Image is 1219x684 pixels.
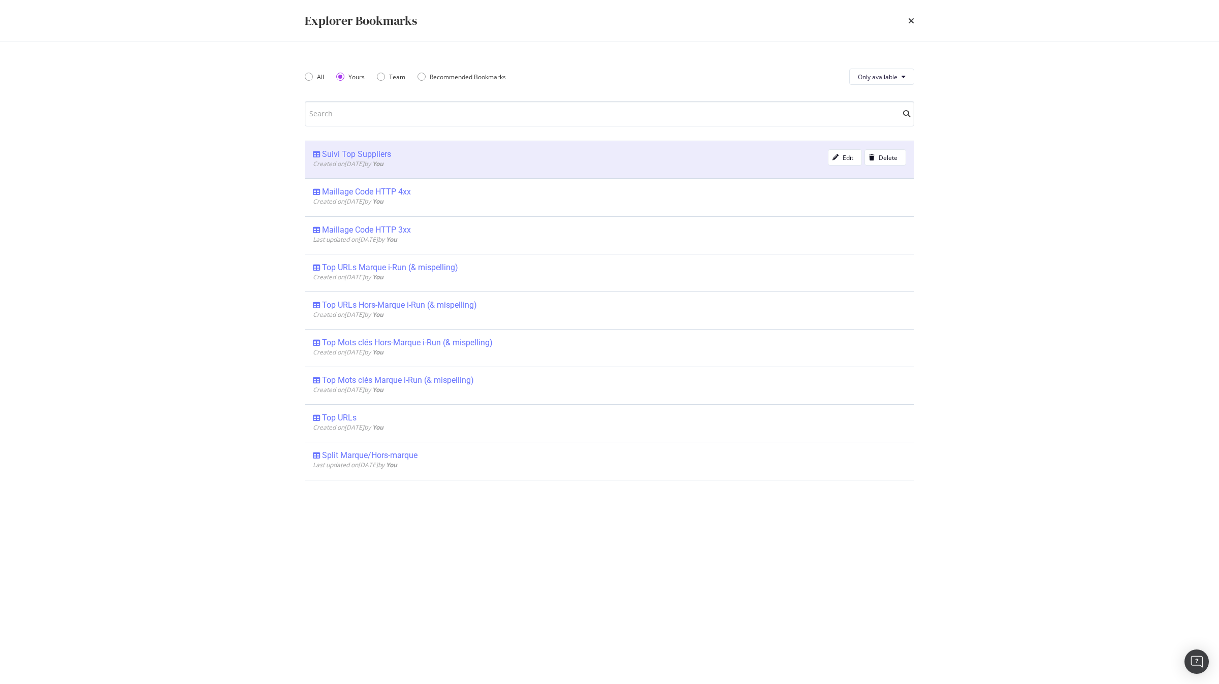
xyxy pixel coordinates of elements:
button: Delete [864,149,906,166]
div: Split Marque/Hors-marque [322,450,418,461]
b: You [372,423,383,432]
div: All [317,73,324,81]
div: Maillage Code HTTP 3xx [322,225,411,235]
button: Only available [849,69,914,85]
div: Delete [879,153,897,162]
div: Top Mots clés Hors-Marque i-Run (& mispelling) [322,338,493,348]
span: Created on [DATE] by [313,197,383,206]
span: Created on [DATE] by [313,310,383,319]
b: You [372,197,383,206]
span: Created on [DATE] by [313,423,383,432]
div: Team [377,73,405,81]
div: Edit [843,153,853,162]
div: Top URLs [322,413,357,423]
b: You [372,310,383,319]
span: Created on [DATE] by [313,348,383,356]
div: Recommended Bookmarks [430,73,506,81]
div: Yours [336,73,365,81]
input: Search [305,101,914,126]
div: Team [389,73,405,81]
div: Suivi Top Suppliers [322,149,391,159]
div: Top URLs Marque i-Run (& mispelling) [322,263,458,273]
b: You [372,348,383,356]
span: Created on [DATE] by [313,159,383,168]
div: Explorer Bookmarks [305,12,417,29]
b: You [372,159,383,168]
div: All [305,73,324,81]
button: Edit [828,149,862,166]
b: You [372,273,383,281]
span: Created on [DATE] by [313,385,383,394]
div: Top Mots clés Marque i-Run (& mispelling) [322,375,474,385]
span: Created on [DATE] by [313,273,383,281]
div: times [908,12,914,29]
b: You [386,235,397,244]
div: Open Intercom Messenger [1184,649,1209,674]
div: Maillage Code HTTP 4xx [322,187,411,197]
span: Last updated on [DATE] by [313,461,397,469]
div: Top URLs Hors-Marque i-Run (& mispelling) [322,300,477,310]
b: You [372,385,383,394]
span: Only available [858,73,897,81]
b: You [386,461,397,469]
div: Recommended Bookmarks [418,73,506,81]
span: Last updated on [DATE] by [313,235,397,244]
div: Yours [348,73,365,81]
